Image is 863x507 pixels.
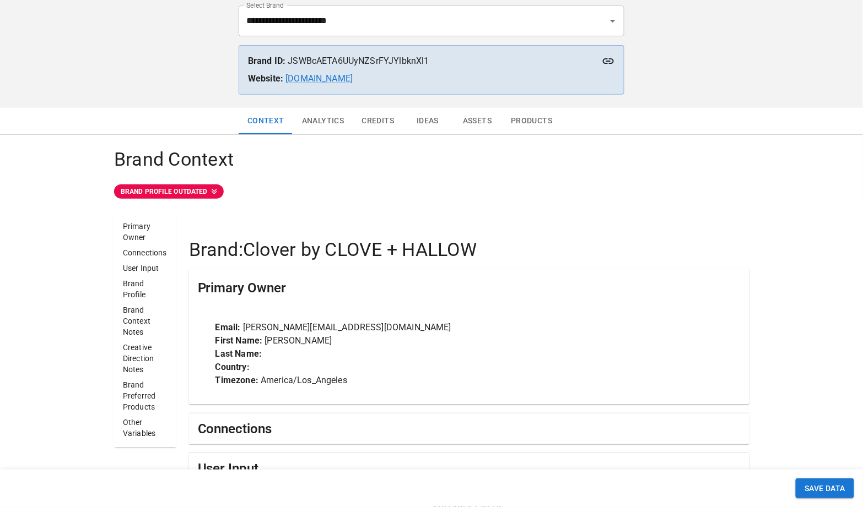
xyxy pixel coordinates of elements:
strong: Email: [215,322,241,332]
button: SAVE DATA [796,478,854,499]
div: User Input [189,453,749,484]
p: Brand Preferred Products [123,379,167,412]
strong: Timezone: [215,375,258,385]
button: Ideas [403,108,452,134]
p: BRAND PROFILE OUTDATED [121,187,207,197]
p: Brand Profile [123,278,167,300]
strong: Website: [248,73,283,84]
button: Assets [452,108,502,134]
h5: User Input [198,460,259,477]
p: America/Los_Angeles [215,374,723,387]
p: JSWBcAETA6UUyNZSrFYJYlbknXl1 [248,54,615,68]
p: Connections [123,247,167,258]
label: Select Brand [246,1,284,10]
strong: First Name: [215,335,263,346]
a: BRAND PROFILE OUTDATED [114,184,749,199]
strong: Country: [215,362,250,372]
button: Credits [353,108,403,134]
button: Context [239,108,293,134]
div: Connections [189,413,749,444]
p: Other Variables [123,417,167,439]
strong: Last Name: [215,348,262,359]
h4: Brand: Clover by CLOVE + HALLOW [189,238,749,261]
p: Creative Direction Notes [123,342,167,375]
p: Brand Context Notes [123,304,167,337]
p: User Input [123,263,167,274]
button: Analytics [293,108,353,134]
h5: Connections [198,420,272,438]
p: [PERSON_NAME] [215,334,723,347]
strong: Brand ID: [248,56,285,66]
h4: Brand Context [114,148,749,171]
h5: Primary Owner [198,279,287,297]
button: Open [605,13,621,29]
p: Primary Owner [123,221,167,243]
button: Products [502,108,561,134]
p: [PERSON_NAME][EMAIL_ADDRESS][DOMAIN_NAME] [215,321,723,334]
a: [DOMAIN_NAME] [285,73,353,84]
div: Primary Owner [189,268,749,308]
